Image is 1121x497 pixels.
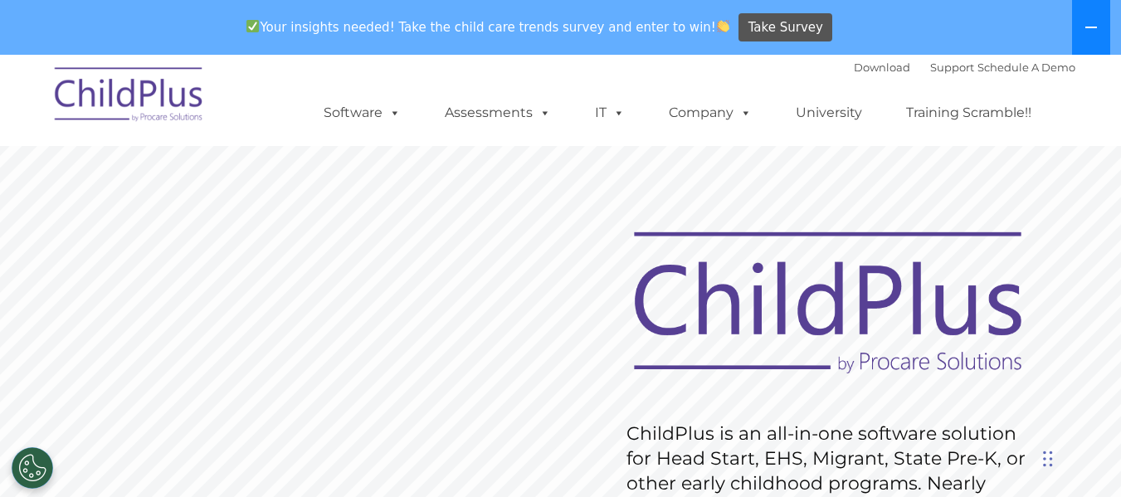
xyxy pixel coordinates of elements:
font: | [854,61,1075,74]
img: ChildPlus by Procare Solutions [46,56,212,139]
img: ✅ [246,20,259,32]
a: Software [307,96,417,129]
a: Take Survey [738,13,832,42]
a: Schedule A Demo [977,61,1075,74]
a: Assessments [428,96,568,129]
iframe: Chat Widget [850,318,1121,497]
div: Drag [1043,434,1053,484]
a: University [779,96,879,129]
button: Cookies Settings [12,447,53,489]
a: Training Scramble!! [889,96,1048,129]
a: IT [578,96,641,129]
a: Download [854,61,910,74]
a: Support [930,61,974,74]
a: Company [652,96,768,129]
span: Take Survey [748,13,823,42]
img: 👏 [717,20,729,32]
span: Your insights needed! Take the child care trends survey and enter to win! [240,11,737,43]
